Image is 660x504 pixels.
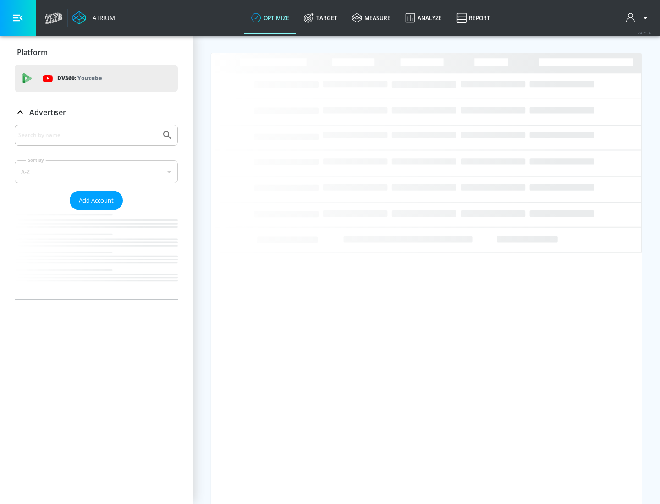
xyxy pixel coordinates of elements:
div: DV360: Youtube [15,65,178,92]
label: Sort By [26,157,46,163]
a: Analyze [398,1,449,34]
input: Search by name [18,129,157,141]
div: A-Z [15,160,178,183]
p: Youtube [77,73,102,83]
a: Atrium [72,11,115,25]
span: v 4.25.4 [638,30,651,35]
p: DV360: [57,73,102,83]
a: measure [345,1,398,34]
a: optimize [244,1,297,34]
div: Atrium [89,14,115,22]
nav: list of Advertiser [15,210,178,299]
span: Add Account [79,195,114,206]
a: Report [449,1,497,34]
a: Target [297,1,345,34]
div: Platform [15,39,178,65]
div: Advertiser [15,99,178,125]
p: Platform [17,47,48,57]
p: Advertiser [29,107,66,117]
div: Advertiser [15,125,178,299]
button: Add Account [70,191,123,210]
